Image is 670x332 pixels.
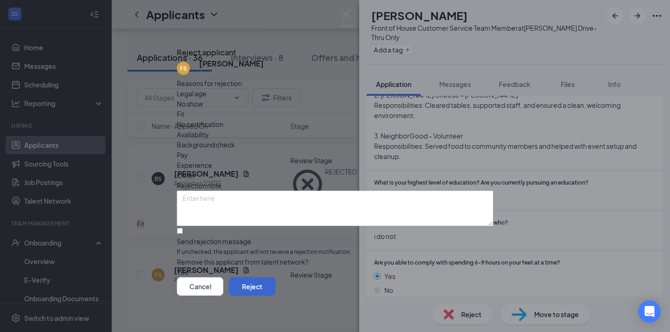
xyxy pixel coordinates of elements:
span: Availability [177,129,209,139]
span: No show [177,99,203,109]
span: Remove this applicant from talent network? [177,258,308,266]
span: Rejection note [177,181,221,190]
span: Other [177,170,195,180]
button: Cancel [177,277,223,296]
h5: [PERSON_NAME] [199,59,264,69]
span: Reasons for rejection [177,79,242,87]
div: Open Intercom Messenger [638,300,661,323]
div: Applied on [DATE] [199,69,264,78]
div: Send rejection message [177,237,493,246]
div: FS [180,65,187,73]
span: Legal age [177,88,207,99]
span: No certification [177,119,223,129]
h3: Reject applicant [177,46,236,59]
span: Yes [177,267,188,277]
span: Background check [177,139,235,150]
span: Fit [177,109,184,119]
span: Pay [177,150,188,160]
span: Experience [177,160,212,170]
button: Reject [229,277,275,296]
input: Send rejection messageIf unchecked, the applicant will not receive a rejection notification. [177,228,183,234]
span: If unchecked, the applicant will not receive a rejection notification. [177,248,493,257]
